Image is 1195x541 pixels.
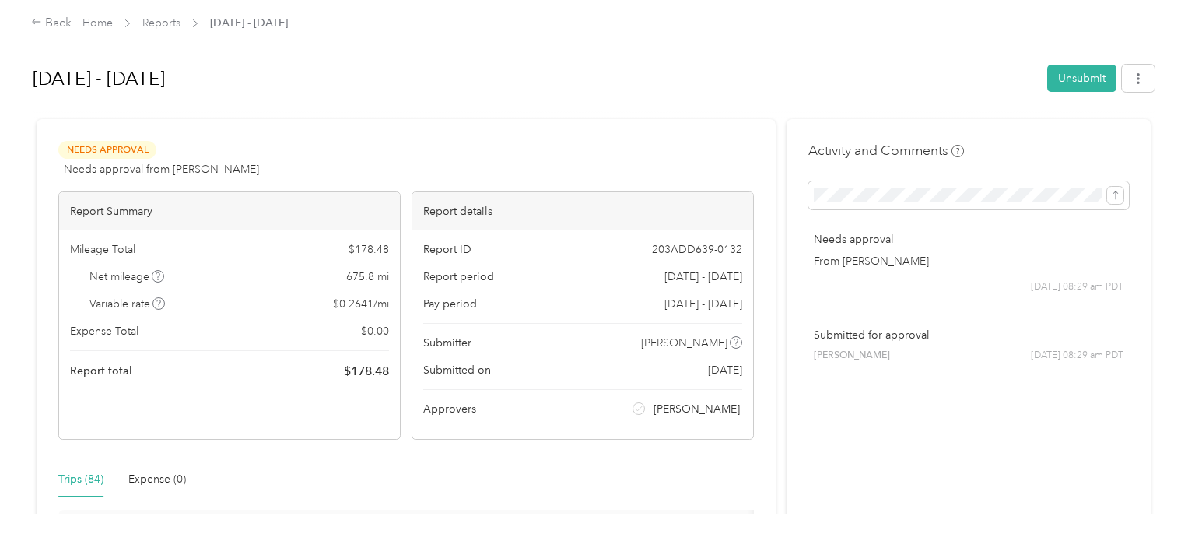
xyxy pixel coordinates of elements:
span: Pay period [423,296,477,312]
span: Submitter [423,335,471,351]
span: $ 0.00 [361,323,389,339]
button: Unsubmit [1047,65,1116,92]
p: From [PERSON_NAME] [814,253,1123,269]
span: Needs Approval [58,141,156,159]
div: Expense (0) [128,471,186,488]
span: [DATE] 08:29 am PDT [1031,280,1123,294]
span: [DATE] - [DATE] [664,269,742,285]
span: [DATE] 08:29 am PDT [1031,349,1123,363]
span: Approvers [423,401,476,417]
span: Submitted on [423,362,491,378]
a: Reports [142,16,180,30]
span: [PERSON_NAME] [641,335,727,351]
p: Submitted for approval [814,327,1123,343]
div: Report Summary [59,192,400,230]
span: [DATE] - [DATE] [210,15,288,31]
span: $ 178.48 [344,362,389,381]
span: Needs approval from [PERSON_NAME] [64,161,259,177]
span: Report total [70,363,132,379]
span: 203ADD639-0132 [652,241,742,258]
span: Report period [423,269,494,285]
span: [PERSON_NAME] [654,401,740,417]
span: Net mileage [89,269,165,285]
h4: Activity and Comments [808,141,964,160]
div: Trips (84) [58,471,103,488]
span: Expense Total [70,323,138,339]
span: $ 178.48 [349,241,389,258]
span: Mileage Total [70,241,135,258]
span: [PERSON_NAME] [814,349,890,363]
div: Report details [412,192,753,230]
span: [DATE] [708,362,742,378]
div: Back [31,14,72,33]
iframe: Everlance-gr Chat Button Frame [1108,454,1195,541]
span: [DATE] - [DATE] [664,296,742,312]
h1: Sep 1 - 30, 2025 [33,60,1036,97]
span: 675.8 mi [346,269,389,285]
span: $ 0.2641 / mi [333,296,389,312]
span: Variable rate [89,296,166,312]
a: Home [82,16,113,30]
span: Report ID [423,241,471,258]
p: Needs approval [814,231,1123,248]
